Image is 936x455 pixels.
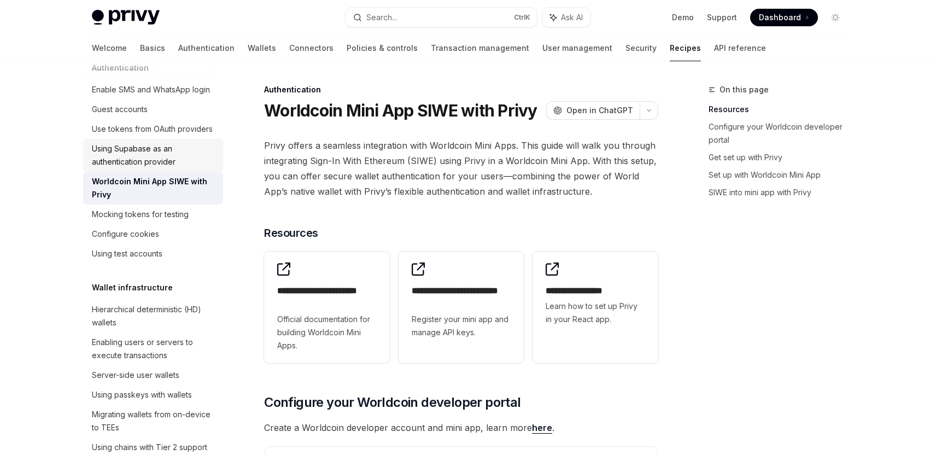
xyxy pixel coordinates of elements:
a: Wallets [248,35,276,61]
span: Ask AI [561,12,583,23]
a: Welcome [92,35,127,61]
a: Worldcoin Mini App SIWE with Privy [83,172,223,205]
div: Server-side user wallets [92,369,179,382]
span: Official documentation for building Worldcoin Mini Apps. [277,313,377,352]
a: Configure cookies [83,224,223,244]
a: Policies & controls [347,35,418,61]
div: Using test accounts [92,247,162,260]
a: Set up with Worldcoin Mini App [709,166,853,184]
a: Using passkeys with wallets [83,385,223,405]
a: Resources [709,101,853,118]
div: Migrating wallets from on-device to TEEs [92,408,217,434]
button: Search...CtrlK [346,8,537,27]
a: Recipes [670,35,701,61]
div: Enable SMS and WhatsApp login [92,83,210,96]
a: Authentication [178,35,235,61]
a: Migrating wallets from on-device to TEEs [83,405,223,437]
div: Mocking tokens for testing [92,208,189,221]
a: API reference [714,35,766,61]
a: here [532,422,552,434]
a: Guest accounts [83,100,223,119]
div: Guest accounts [92,103,148,116]
img: light logo [92,10,160,25]
span: Open in ChatGPT [566,105,633,116]
div: Using passkeys with wallets [92,388,192,401]
a: SIWE into mini app with Privy [709,184,853,201]
span: On this page [719,83,769,96]
div: Use tokens from OAuth providers [92,122,213,136]
a: Mocking tokens for testing [83,205,223,224]
span: Configure your Worldcoin developer portal [264,394,520,411]
span: Ctrl K [514,13,530,22]
a: Use tokens from OAuth providers [83,119,223,139]
div: Using chains with Tier 2 support [92,441,207,454]
a: Support [707,12,737,23]
a: User management [542,35,612,61]
h1: Worldcoin Mini App SIWE with Privy [264,101,537,120]
a: Demo [672,12,694,23]
div: Authentication [264,84,658,95]
span: Register your mini app and manage API keys. [412,313,511,339]
a: Transaction management [431,35,529,61]
a: Configure your Worldcoin developer portal [709,118,853,149]
div: Configure cookies [92,227,159,241]
h5: Wallet infrastructure [92,281,173,294]
a: Get set up with Privy [709,149,853,166]
button: Toggle dark mode [827,9,844,26]
span: Create a Worldcoin developer account and mini app, learn more . [264,420,658,435]
button: Ask AI [542,8,590,27]
span: Privy offers a seamless integration with Worldcoin Mini Apps. This guide will walk you through in... [264,138,658,199]
button: Open in ChatGPT [546,101,640,120]
a: Dashboard [750,9,818,26]
div: Hierarchical deterministic (HD) wallets [92,303,217,329]
span: Resources [264,225,318,241]
div: Worldcoin Mini App SIWE with Privy [92,175,217,201]
a: Security [625,35,657,61]
a: Server-side user wallets [83,365,223,385]
a: Using test accounts [83,244,223,264]
div: Using Supabase as an authentication provider [92,142,217,168]
a: Basics [140,35,165,61]
a: Connectors [289,35,334,61]
a: Hierarchical deterministic (HD) wallets [83,300,223,332]
div: Enabling users or servers to execute transactions [92,336,217,362]
a: Enabling users or servers to execute transactions [83,332,223,365]
span: Dashboard [759,12,801,23]
a: Using Supabase as an authentication provider [83,139,223,172]
div: Search... [366,11,397,24]
span: Learn how to set up Privy in your React app. [546,300,645,326]
a: Enable SMS and WhatsApp login [83,80,223,100]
